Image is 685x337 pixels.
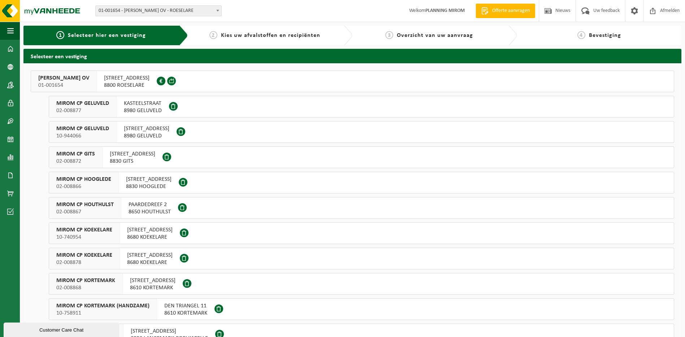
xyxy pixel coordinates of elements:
span: PAARDEDREEF 2 [129,201,171,208]
button: MIROM CP HOUTHULST 02-008867 PAARDEDREEF 28650 HOUTHULST [49,197,674,219]
span: Kies uw afvalstoffen en recipiënten [221,33,320,38]
span: MIROM CP HOUTHULST [56,201,114,208]
span: 8650 HOUTHULST [129,208,171,216]
span: 01-001654 - MIROM ROESELARE OV - ROESELARE [96,6,221,16]
span: 02-008868 [56,284,115,291]
span: 8680 KOEKELARE [127,234,173,241]
span: KASTEELSTRAAT [124,100,162,107]
span: MIROM CP GELUVELD [56,125,109,132]
button: MIROM CP GITS 02-008872 [STREET_ADDRESS]8830 GITS [49,146,674,168]
strong: PLANNING MIROM [425,8,465,13]
span: 01-001654 - MIROM ROESELARE OV - ROESELARE [95,5,222,16]
span: 10-758911 [56,310,149,317]
span: DEN TRIANGEL 11 [164,302,207,310]
span: 2 [209,31,217,39]
span: 8830 HOOGLEDE [126,183,172,190]
span: 8680 KOEKELARE [127,259,173,266]
span: 3 [385,31,393,39]
span: 02-008877 [56,107,109,114]
span: 10-944066 [56,132,109,140]
button: MIROM CP HOOGLEDE 02-008866 [STREET_ADDRESS]8830 HOOGLEDE [49,172,674,193]
span: 8800 ROESELARE [104,82,149,89]
span: [STREET_ADDRESS] [126,176,172,183]
span: [STREET_ADDRESS] [130,277,175,284]
button: MIROM CP GELUVELD 10-944066 [STREET_ADDRESS]8980 GELUVELD [49,121,674,143]
button: MIROM CP KOEKELARE 10-740954 [STREET_ADDRESS]8680 KOEKELARE [49,222,674,244]
span: 8830 GITS [110,158,155,165]
span: Overzicht van uw aanvraag [397,33,473,38]
span: MIROM CP KORTEMARK (HANDZAME) [56,302,149,310]
span: Selecteer hier een vestiging [68,33,146,38]
span: Bevestiging [589,33,621,38]
span: 01-001654 [38,82,89,89]
span: MIROM CP HOOGLEDE [56,176,111,183]
span: 02-008867 [56,208,114,216]
span: 02-008872 [56,158,95,165]
span: 8980 GELUVELD [124,132,169,140]
span: [PERSON_NAME] OV [38,74,89,82]
span: MIROM CP KOEKELARE [56,226,112,234]
span: [STREET_ADDRESS] [127,226,173,234]
span: 4 [577,31,585,39]
h2: Selecteer een vestiging [23,49,681,63]
span: [STREET_ADDRESS] [127,252,173,259]
span: MIROM CP KORTEMARK [56,277,115,284]
span: 8610 KORTEMARK [130,284,175,291]
span: [STREET_ADDRESS] [104,74,149,82]
span: MIROM CP KOEKELARE [56,252,112,259]
button: MIROM CP KORTEMARK (HANDZAME) 10-758911 DEN TRIANGEL 118610 KORTEMARK [49,298,674,320]
iframe: chat widget [4,321,121,337]
span: 10-740954 [56,234,112,241]
button: [PERSON_NAME] OV 01-001654 [STREET_ADDRESS]8800 ROESELARE [31,71,674,92]
span: MIROM CP GITS [56,150,95,158]
span: [STREET_ADDRESS] [110,150,155,158]
span: 8610 KORTEMARK [164,310,207,317]
span: [STREET_ADDRESS] [124,125,169,132]
span: 02-008878 [56,259,112,266]
span: MIROM CP GELUVELD [56,100,109,107]
span: 8980 GELUVELD [124,107,162,114]
span: 1 [56,31,64,39]
span: [STREET_ADDRESS] [131,328,208,335]
span: Offerte aanvragen [490,7,532,14]
button: MIROM CP GELUVELD 02-008877 KASTEELSTRAAT8980 GELUVELD [49,96,674,118]
a: Offerte aanvragen [476,4,535,18]
button: MIROM CP KOEKELARE 02-008878 [STREET_ADDRESS]8680 KOEKELARE [49,248,674,269]
span: 02-008866 [56,183,111,190]
button: MIROM CP KORTEMARK 02-008868 [STREET_ADDRESS]8610 KORTEMARK [49,273,674,295]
